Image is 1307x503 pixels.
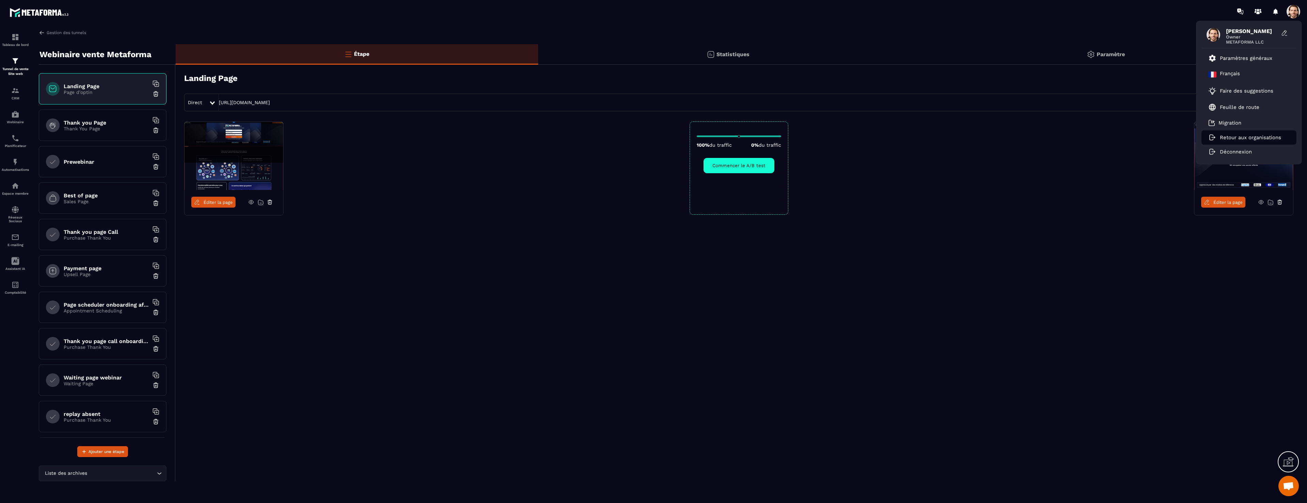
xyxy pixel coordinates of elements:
[152,309,159,316] img: trash
[11,86,19,95] img: formation
[64,229,149,235] h6: Thank you page Call
[697,142,732,148] p: 100%
[1226,28,1277,34] span: [PERSON_NAME]
[88,448,124,455] span: Ajouter une étape
[716,51,749,58] p: Statistiques
[1278,476,1299,496] div: Open chat
[2,243,29,247] p: E-mailing
[39,30,86,36] a: Gestion des tunnels
[2,105,29,129] a: automationsautomationsWebinaire
[64,344,149,350] p: Purchase Thank You
[11,281,19,289] img: accountant
[152,200,159,207] img: trash
[1097,51,1125,58] p: Paramètre
[64,265,149,272] h6: Payment page
[1220,55,1272,61] p: Paramètres généraux
[11,206,19,214] img: social-network
[191,197,236,208] a: Éditer la page
[152,382,159,389] img: trash
[11,233,19,241] img: email
[1226,34,1277,39] span: Owner
[64,417,149,423] p: Purchase Thank You
[64,411,149,417] h6: replay absent
[152,345,159,352] img: trash
[64,126,149,131] p: Thank You Page
[2,228,29,252] a: emailemailE-mailing
[152,273,159,279] img: trash
[344,50,352,58] img: bars-o.4a397970.svg
[1220,88,1273,94] p: Faire des suggestions
[1201,197,1245,208] a: Éditer la page
[77,446,128,457] button: Ajouter une étape
[152,91,159,97] img: trash
[1213,200,1243,205] span: Éditer la page
[188,100,202,105] span: Direct
[1220,134,1281,141] p: Retour aux organisations
[43,470,88,477] span: Liste des archives
[11,158,19,166] img: automations
[2,200,29,228] a: social-networksocial-networkRéseaux Sociaux
[1087,50,1095,59] img: setting-gr.5f69749f.svg
[64,192,149,199] h6: Best of page
[184,74,238,83] h3: Landing Page
[152,163,159,170] img: trash
[2,168,29,172] p: Automatisations
[39,30,45,36] img: arrow
[2,144,29,148] p: Planificateur
[1220,149,1252,155] p: Déconnexion
[1208,103,1259,111] a: Feuille de route
[152,418,159,425] img: trash
[64,308,149,313] p: Appointment Scheduling
[64,83,149,90] h6: Landing Page
[2,67,29,76] p: Tunnel de vente Site web
[2,52,29,81] a: formationformationTunnel de vente Site web
[64,374,149,381] h6: Waiting page webinar
[64,235,149,241] p: Purchase Thank You
[39,466,166,481] div: Search for option
[152,236,159,243] img: trash
[88,470,155,477] input: Search for option
[2,267,29,271] p: Assistant IA
[11,182,19,190] img: automations
[2,177,29,200] a: automationsautomationsEspace membre
[39,48,151,61] p: Webinaire vente Metaforma
[11,110,19,118] img: automations
[354,51,369,57] p: Étape
[64,272,149,277] p: Upsell Page
[751,142,781,148] p: 0%
[2,129,29,153] a: schedulerschedulerPlanificateur
[11,57,19,65] img: formation
[219,100,270,105] a: [URL][DOMAIN_NAME]
[64,338,149,344] h6: Thank you page call onboarding
[1220,70,1240,79] p: Français
[64,119,149,126] h6: Thank you Page
[2,291,29,294] p: Comptabilité
[152,127,159,134] img: trash
[1226,39,1277,45] span: METAFORMA LLC
[709,142,732,148] span: du traffic
[1208,87,1281,95] a: Faire des suggestions
[2,43,29,47] p: Tableau de bord
[759,142,781,148] span: du traffic
[707,50,715,59] img: stats.20deebd0.svg
[204,200,233,205] span: Éditer la page
[1208,119,1241,126] a: Migration
[2,276,29,299] a: accountantaccountantComptabilité
[2,120,29,124] p: Webinaire
[1219,120,1241,126] p: Migration
[184,122,283,190] img: image
[2,215,29,223] p: Réseaux Sociaux
[2,28,29,52] a: formationformationTableau de bord
[2,153,29,177] a: automationsautomationsAutomatisations
[1220,104,1259,110] p: Feuille de route
[2,96,29,100] p: CRM
[1208,54,1272,62] a: Paramètres généraux
[64,199,149,204] p: Sales Page
[1194,122,1293,190] img: image
[2,192,29,195] p: Espace membre
[10,6,71,19] img: logo
[1208,134,1281,141] a: Retour aux organisations
[2,81,29,105] a: formationformationCRM
[704,158,774,173] button: Commencer le A/B test
[11,33,19,41] img: formation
